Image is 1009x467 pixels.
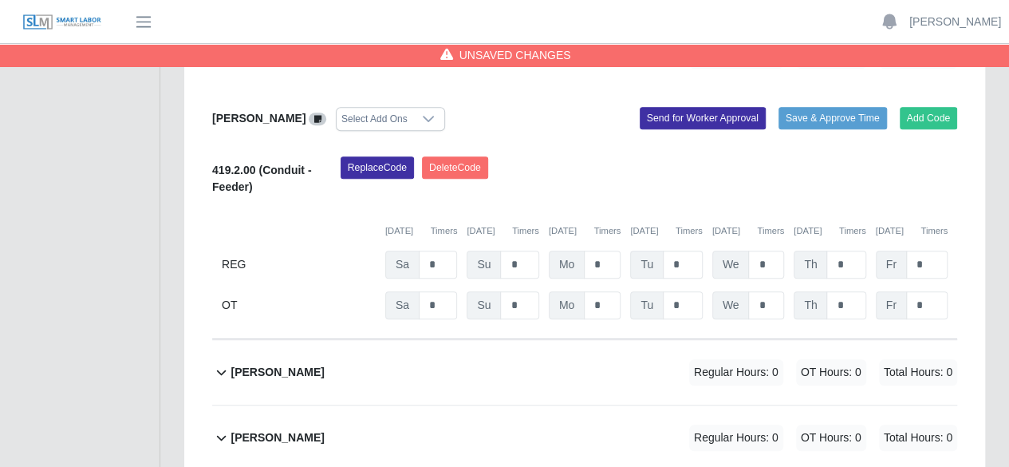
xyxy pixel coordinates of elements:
[309,112,326,125] a: View/Edit Notes
[549,251,585,279] span: Mo
[593,224,621,238] button: Timers
[22,14,102,31] img: SLM Logo
[222,291,376,319] div: OT
[549,291,585,319] span: Mo
[630,291,664,319] span: Tu
[467,251,501,279] span: Su
[920,224,948,238] button: Timers
[879,425,957,451] span: Total Hours: 0
[385,251,420,279] span: Sa
[512,224,539,238] button: Timers
[640,107,766,129] button: Send for Worker Approval
[712,224,784,238] div: [DATE]
[212,112,305,125] b: [PERSON_NAME]
[876,251,907,279] span: Fr
[467,224,538,238] div: [DATE]
[900,107,958,129] button: Add Code
[909,14,1001,30] a: [PERSON_NAME]
[839,224,866,238] button: Timers
[712,291,750,319] span: We
[757,224,784,238] button: Timers
[676,224,703,238] button: Timers
[231,429,324,446] b: [PERSON_NAME]
[231,364,324,381] b: [PERSON_NAME]
[422,156,488,179] button: DeleteCode
[796,425,866,451] span: OT Hours: 0
[689,359,783,386] span: Regular Hours: 0
[794,291,827,319] span: Th
[431,224,458,238] button: Timers
[222,251,376,279] div: REG
[459,47,571,63] span: Unsaved Changes
[385,224,457,238] div: [DATE]
[689,425,783,451] span: Regular Hours: 0
[341,156,414,179] button: ReplaceCode
[876,224,948,238] div: [DATE]
[385,291,420,319] span: Sa
[549,224,621,238] div: [DATE]
[712,251,750,279] span: We
[212,340,957,405] button: [PERSON_NAME] Regular Hours: 0 OT Hours: 0 Total Hours: 0
[879,359,957,386] span: Total Hours: 0
[876,291,907,319] span: Fr
[467,291,501,319] span: Su
[337,108,412,130] div: Select Add Ons
[212,164,311,193] b: 419.2.00 (Conduit - Feeder)
[796,359,866,386] span: OT Hours: 0
[794,251,827,279] span: Th
[630,224,702,238] div: [DATE]
[794,224,865,238] div: [DATE]
[630,251,664,279] span: Tu
[778,107,887,129] button: Save & Approve Time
